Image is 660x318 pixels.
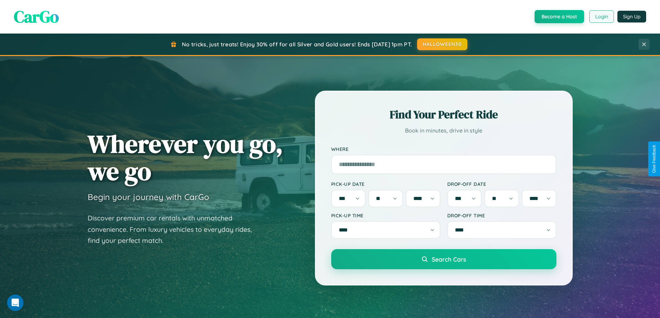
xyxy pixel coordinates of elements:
[535,10,584,23] button: Become a Host
[447,181,556,187] label: Drop-off Date
[417,38,467,50] button: HALLOWEEN30
[7,294,24,311] iframe: Intercom live chat
[88,212,261,246] p: Discover premium car rentals with unmatched convenience. From luxury vehicles to everyday rides, ...
[331,107,556,122] h2: Find Your Perfect Ride
[331,181,440,187] label: Pick-up Date
[14,5,59,28] span: CarGo
[331,126,556,136] p: Book in minutes, drive in style
[447,212,556,218] label: Drop-off Time
[88,192,209,202] h3: Begin your journey with CarGo
[331,146,556,152] label: Where
[331,249,556,269] button: Search Cars
[182,41,412,48] span: No tricks, just treats! Enjoy 30% off for all Silver and Gold users! Ends [DATE] 1pm PT.
[88,130,283,185] h1: Wherever you go, we go
[331,212,440,218] label: Pick-up Time
[432,255,466,263] span: Search Cars
[617,11,646,22] button: Sign Up
[589,10,614,23] button: Login
[652,145,657,173] div: Give Feedback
